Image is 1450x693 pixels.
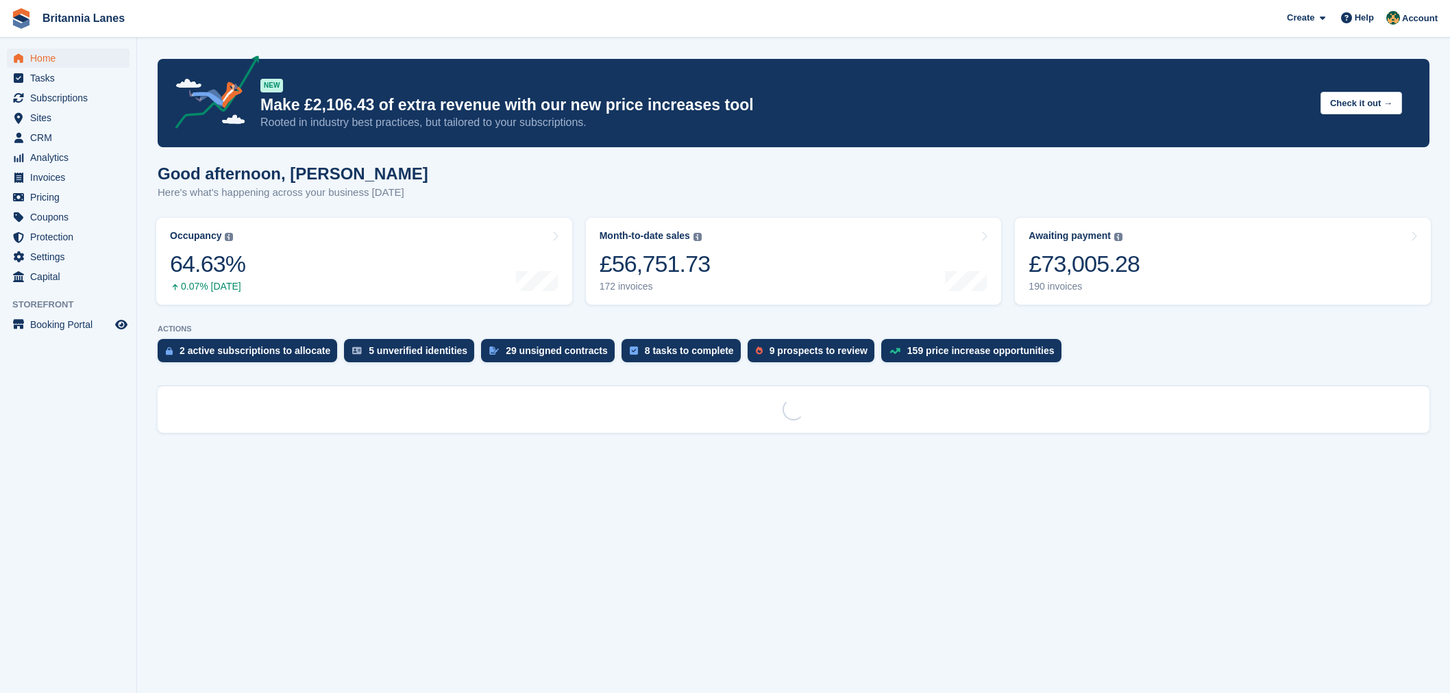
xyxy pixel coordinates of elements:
a: menu [7,188,130,207]
img: prospect-51fa495bee0391a8d652442698ab0144808aea92771e9ea1ae160a38d050c398.svg [756,346,763,355]
div: 190 invoices [1029,281,1140,292]
a: 29 unsigned contracts [481,339,622,369]
div: 0.07% [DATE] [170,281,245,292]
a: Occupancy 64.63% 0.07% [DATE] [156,218,572,305]
a: menu [7,267,130,286]
a: menu [7,49,130,68]
img: icon-info-grey-7440780725fd019a000dd9b08b2336e03edf1995a4989e88bcd33f0948082b44.svg [225,233,233,241]
img: price_increase_opportunities-93ffe204e8149a01c8c9dc8f82e8f89637d9d84a8eef4429ea346261dce0b2c0.svg [889,348,900,354]
button: Check it out → [1320,92,1402,114]
span: Home [30,49,112,68]
span: Analytics [30,148,112,167]
a: Month-to-date sales £56,751.73 172 invoices [586,218,1002,305]
div: NEW [260,79,283,92]
img: price-adjustments-announcement-icon-8257ccfd72463d97f412b2fc003d46551f7dbcb40ab6d574587a9cd5c0d94... [164,55,260,134]
a: 5 unverified identities [344,339,481,369]
span: Account [1402,12,1438,25]
a: menu [7,247,130,266]
img: icon-info-grey-7440780725fd019a000dd9b08b2336e03edf1995a4989e88bcd33f0948082b44.svg [1114,233,1122,241]
img: task-75834270c22a3079a89374b754ae025e5fb1db73e45f91037f5363f120a921f8.svg [630,346,638,355]
a: menu [7,128,130,147]
img: active_subscription_to_allocate_icon-d502201f5373d7db506a760aba3b589e785aa758c864c3986d89f69b8ff3... [166,346,173,355]
div: 159 price increase opportunities [907,345,1055,356]
a: Britannia Lanes [37,7,130,29]
div: 64.63% [170,250,245,278]
span: Settings [30,247,112,266]
p: Make £2,106.43 of extra revenue with our new price increases tool [260,95,1310,115]
div: Awaiting payment [1029,230,1111,242]
a: menu [7,207,130,227]
div: 172 invoices [600,281,711,292]
a: menu [7,88,130,108]
a: 8 tasks to complete [622,339,748,369]
img: Nathan Kellow [1386,11,1400,25]
img: stora-icon-8386f47178a22dfd0bd8f6a31ec36ba5ce8667c1dd55bd0f319d3a0aa187defe.svg [11,8,32,29]
div: 29 unsigned contracts [506,345,608,356]
h1: Good afternoon, [PERSON_NAME] [158,164,428,183]
img: verify_identity-adf6edd0f0f0b5bbfe63781bf79b02c33cf7c696d77639b501bdc392416b5a36.svg [352,346,362,355]
span: CRM [30,128,112,147]
div: 8 tasks to complete [645,345,734,356]
span: Coupons [30,207,112,227]
span: Pricing [30,188,112,207]
span: Create [1287,11,1314,25]
span: Tasks [30,68,112,88]
span: Subscriptions [30,88,112,108]
p: Rooted in industry best practices, but tailored to your subscriptions. [260,115,1310,130]
div: Month-to-date sales [600,230,690,242]
a: menu [7,68,130,88]
a: 2 active subscriptions to allocate [158,339,344,369]
p: Here's what's happening across your business [DATE] [158,185,428,201]
a: menu [7,227,130,247]
a: 159 price increase opportunities [881,339,1068,369]
span: Capital [30,267,112,286]
div: 5 unverified identities [369,345,467,356]
span: Booking Portal [30,315,112,334]
img: icon-info-grey-7440780725fd019a000dd9b08b2336e03edf1995a4989e88bcd33f0948082b44.svg [693,233,702,241]
p: ACTIONS [158,325,1429,333]
a: menu [7,148,130,167]
a: 9 prospects to review [748,339,881,369]
div: Occupancy [170,230,221,242]
a: menu [7,108,130,127]
div: 2 active subscriptions to allocate [180,345,330,356]
span: Protection [30,227,112,247]
div: £56,751.73 [600,250,711,278]
a: Preview store [113,316,130,333]
a: Awaiting payment £73,005.28 190 invoices [1015,218,1431,305]
div: 9 prospects to review [770,345,868,356]
div: £73,005.28 [1029,250,1140,278]
span: Storefront [12,298,136,312]
span: Invoices [30,168,112,187]
a: menu [7,168,130,187]
span: Sites [30,108,112,127]
img: contract_signature_icon-13c848040528278c33f63329250d36e43548de30e8caae1d1a13099fd9432cc5.svg [489,346,499,355]
span: Help [1355,11,1374,25]
a: menu [7,315,130,334]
